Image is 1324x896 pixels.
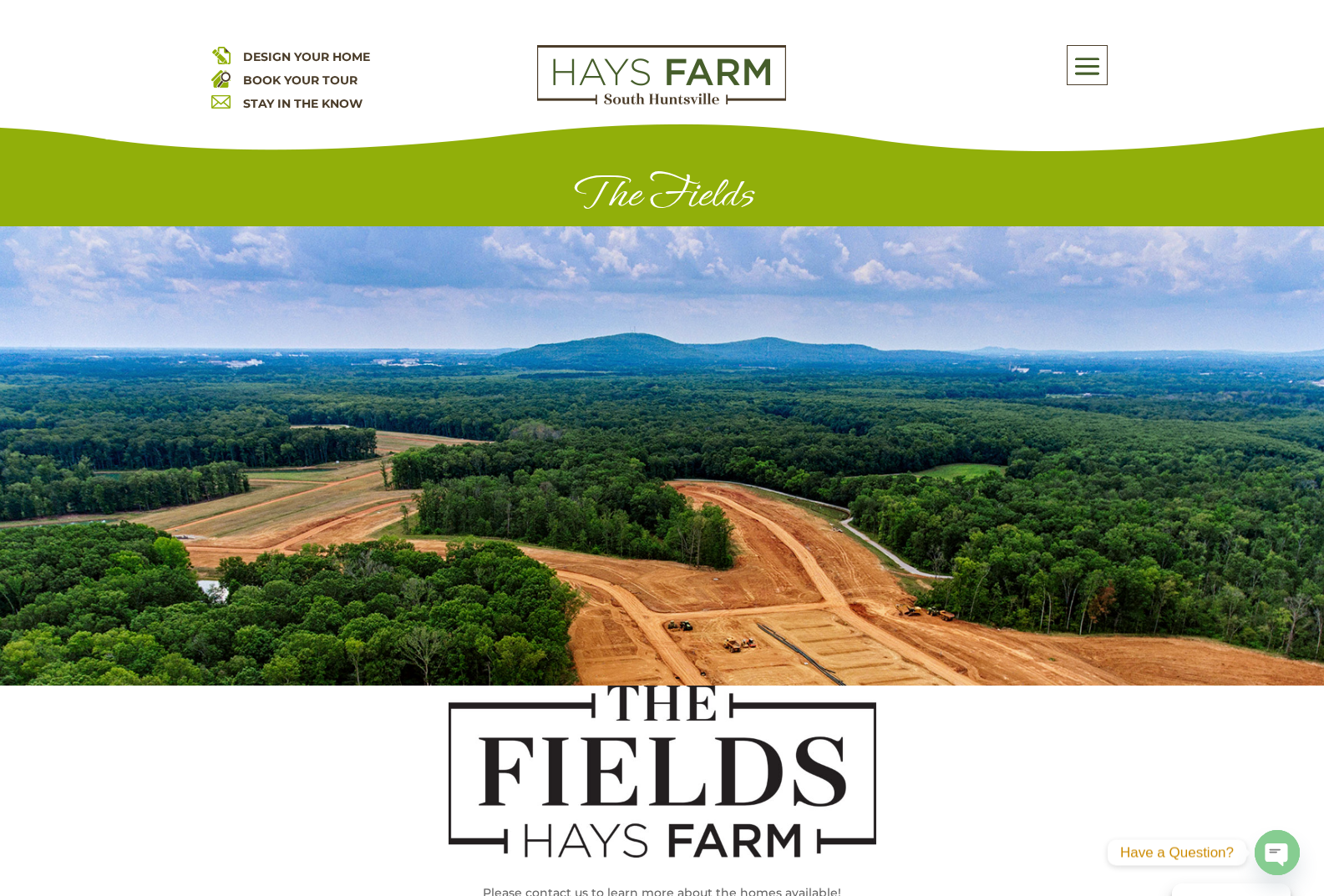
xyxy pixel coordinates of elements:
a: hays farm homes huntsville development [537,94,786,109]
h1: The Fields [211,169,1113,226]
a: BOOK YOUR TOUR [243,73,358,88]
a: STAY IN THE KNOW [243,96,363,111]
img: Logo [537,45,786,105]
img: book your home tour [211,68,231,88]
